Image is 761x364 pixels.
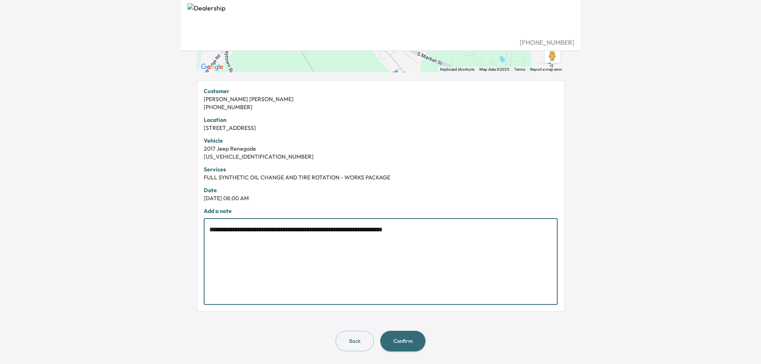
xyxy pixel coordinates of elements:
[204,88,229,95] strong: Customer
[204,166,226,173] strong: Services
[544,47,560,63] button: Drag Pegman onto the map to open Street View
[204,124,558,132] div: [STREET_ADDRESS]
[204,137,223,144] strong: Vehicle
[204,95,558,103] div: [PERSON_NAME] [PERSON_NAME]
[204,116,227,123] strong: Location
[530,67,562,72] a: Report a map error
[204,153,558,161] div: [US_VEHICLE_IDENTIFICATION_NUMBER]
[336,331,374,351] button: Back
[380,331,425,351] button: Confirm
[199,62,225,72] img: Google
[440,67,475,72] button: Keyboard shortcuts
[204,145,558,153] div: 2017 Jeep Renegade
[187,3,574,38] img: Dealership
[187,38,574,47] div: [PHONE_NUMBER]
[204,194,558,202] div: [DATE] 08:00 AM
[204,187,217,194] strong: Date
[204,207,232,215] strong: Add a note
[199,62,225,72] a: Open this area in Google Maps (opens a new window)
[479,67,509,72] span: Map data ©2025
[204,103,558,111] div: [PHONE_NUMBER]
[204,173,558,181] div: FULL SYNTHETIC OIL CHANGE AND TIRE ROTATION - WORKS PACKAGE
[514,67,525,72] a: Terms (opens in new tab)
